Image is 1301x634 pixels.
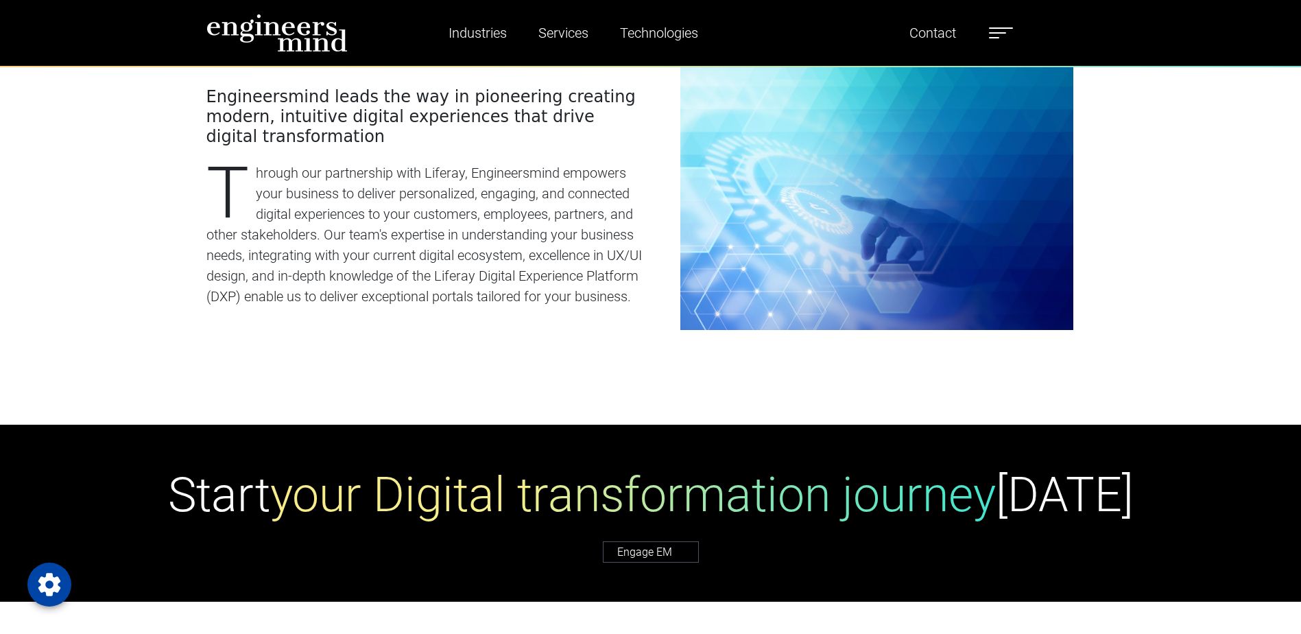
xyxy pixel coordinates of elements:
[206,14,348,52] img: logo
[206,87,643,146] h4: Engineersmind leads the way in pioneering creating modern, intuitive digital experiences that dri...
[904,17,962,49] a: Contact
[533,17,594,49] a: Services
[206,163,643,307] p: Through our partnership with Liferay, Engineersmind empowers your business to deliver personalize...
[168,466,1134,524] h1: Start [DATE]
[614,17,704,49] a: Technologies
[603,541,699,563] a: Engage EM
[270,467,996,523] span: your Digital transformation journey
[680,64,1073,330] img: industry
[443,17,512,49] a: Industries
